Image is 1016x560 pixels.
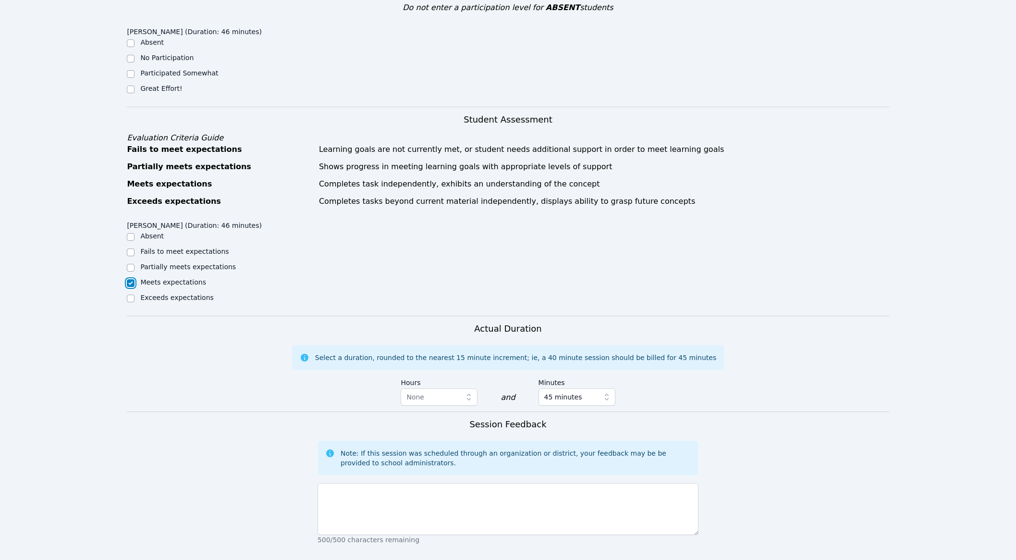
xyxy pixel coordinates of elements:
label: Fails to meet expectations [140,248,229,255]
div: Fails to meet expectations [127,144,313,155]
legend: [PERSON_NAME] (Duration: 46 minutes) [127,23,262,37]
legend: [PERSON_NAME] (Duration: 46 minutes) [127,217,262,231]
div: and [501,392,515,403]
div: Partially meets expectations [127,161,313,173]
label: Exceeds expectations [140,294,213,301]
span: None [406,393,424,401]
div: Evaluation Criteria Guide [127,132,889,144]
button: None [401,388,477,406]
div: Completes task independently, exhibits an understanding of the concept [319,178,889,190]
span: ABSENT [546,3,580,12]
div: Select a duration, rounded to the nearest 15 minute increment; ie, a 40 minute session should be ... [315,353,716,362]
label: Hours [401,374,477,388]
label: Participated Somewhat [140,69,218,77]
h3: Actual Duration [474,322,541,336]
div: Note: If this session was scheduled through an organization or district, your feedback may be be ... [341,448,691,468]
label: Minutes [539,374,615,388]
div: Exceeds expectations [127,196,313,207]
label: Partially meets expectations [140,263,236,271]
div: Learning goals are not currently met, or student needs additional support in order to meet learni... [319,144,889,155]
button: 45 minutes [539,388,615,406]
h3: Student Assessment [127,113,889,126]
label: Great Effort! [140,85,182,92]
div: Shows progress in meeting learning goals with appropriate levels of support [319,161,889,173]
div: Do not enter a participation level for students [127,2,889,13]
div: Completes tasks beyond current material independently, displays ability to grasp future concepts [319,196,889,207]
label: No Participation [140,54,194,62]
div: Meets expectations [127,178,313,190]
label: Meets expectations [140,278,206,286]
span: 45 minutes [544,391,582,403]
label: Absent [140,38,164,46]
p: 500/500 characters remaining [318,535,698,545]
h3: Session Feedback [469,418,546,431]
label: Absent [140,232,164,240]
